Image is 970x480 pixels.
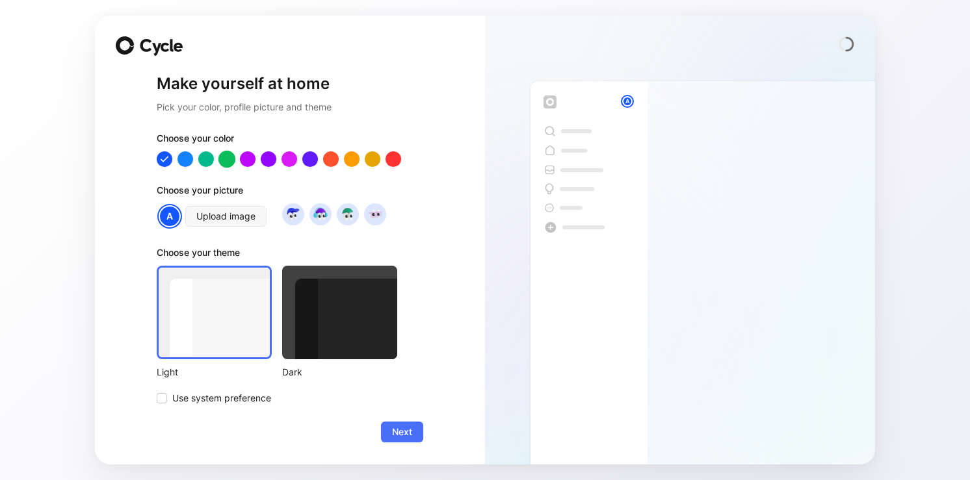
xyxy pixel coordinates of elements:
div: Choose your color [157,131,423,151]
img: avatar [284,205,302,223]
img: avatar [339,205,356,223]
h1: Make yourself at home [157,73,423,94]
button: Next [381,422,423,442]
span: Use system preference [172,390,271,406]
span: Next [392,424,412,440]
h2: Pick your color, profile picture and theme [157,99,423,115]
span: Upload image [196,208,256,224]
div: A [159,205,181,227]
div: Dark [282,364,397,380]
button: Upload image [185,206,267,227]
img: avatar [366,205,384,223]
img: avatar [311,205,329,223]
div: Choose your theme [157,245,397,266]
div: Choose your picture [157,183,423,203]
div: Light [157,364,272,380]
img: workspace-default-logo-wX5zAyuM.png [544,95,557,108]
div: A [622,96,633,107]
